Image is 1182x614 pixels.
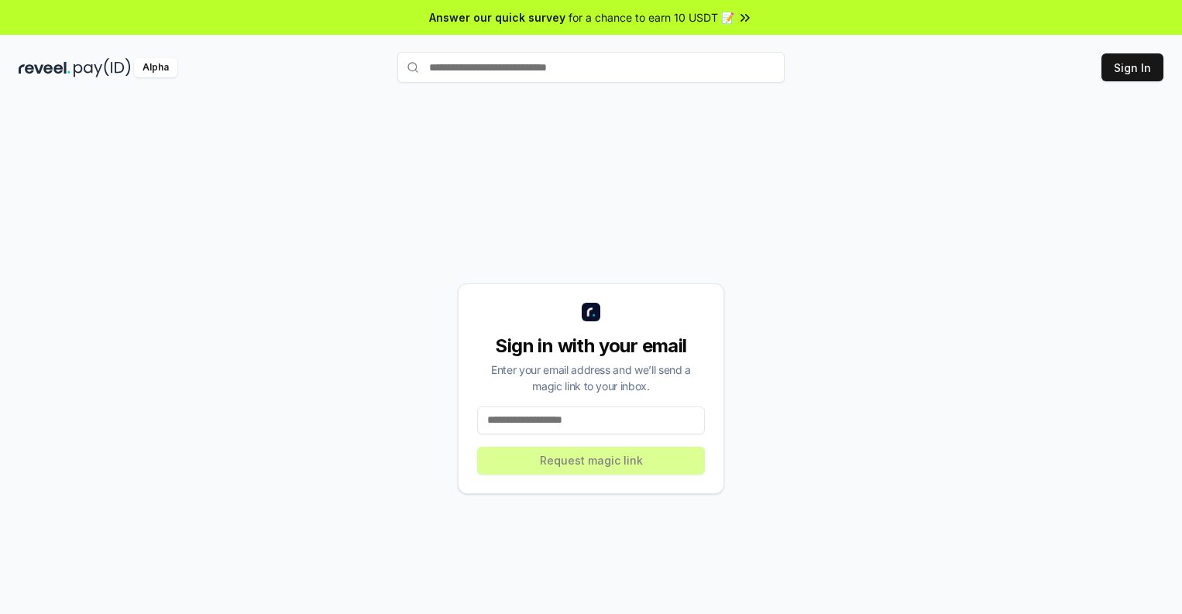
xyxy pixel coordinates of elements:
[429,9,565,26] span: Answer our quick survey
[477,334,705,358] div: Sign in with your email
[134,58,177,77] div: Alpha
[569,9,734,26] span: for a chance to earn 10 USDT 📝
[1101,53,1163,81] button: Sign In
[582,303,600,321] img: logo_small
[477,362,705,394] div: Enter your email address and we’ll send a magic link to your inbox.
[19,58,70,77] img: reveel_dark
[74,58,131,77] img: pay_id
